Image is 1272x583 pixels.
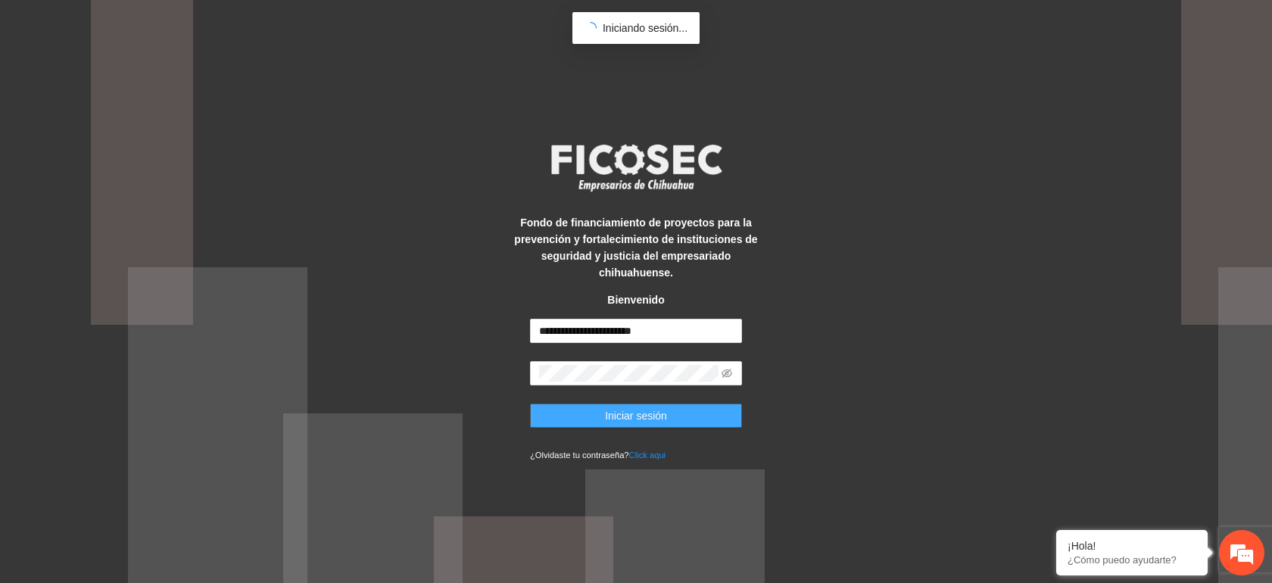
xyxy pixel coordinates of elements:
strong: Bienvenido [607,294,664,306]
strong: Fondo de financiamiento de proyectos para la prevención y fortalecimiento de instituciones de seg... [514,217,757,279]
span: Iniciando sesión... [603,22,687,34]
div: ¡Hola! [1068,540,1196,552]
img: logo [541,139,731,195]
span: Iniciar sesión [605,407,667,424]
span: eye-invisible [722,368,732,379]
p: ¿Cómo puedo ayudarte? [1068,554,1196,566]
a: Click aqui [629,450,666,460]
button: Iniciar sesión [530,404,742,428]
span: loading [585,22,597,34]
small: ¿Olvidaste tu contraseña? [530,450,666,460]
